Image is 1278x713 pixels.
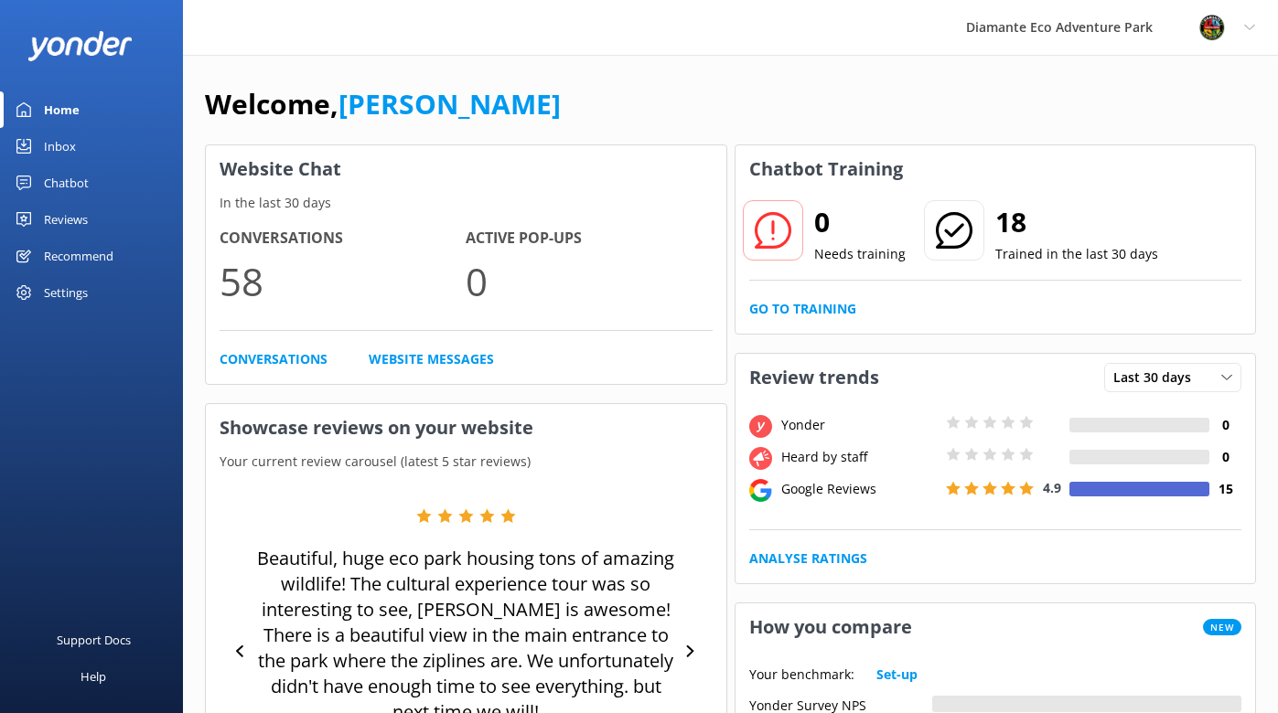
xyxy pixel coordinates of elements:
img: 831-1756915225.png [1198,14,1226,41]
a: [PERSON_NAME] [338,85,561,122]
h2: 18 [995,200,1158,244]
p: Your benchmark: [749,665,854,685]
h3: Chatbot Training [736,145,917,193]
div: Inbox [44,128,76,165]
h4: Active Pop-ups [466,227,712,250]
a: Set-up [876,665,918,685]
div: Chatbot [44,165,89,201]
a: Website Messages [369,349,494,369]
span: New [1203,619,1241,635]
p: Your current review carousel (latest 5 star reviews) [206,452,726,472]
div: Help [81,658,106,695]
img: yonder-white-logo.png [27,31,133,61]
div: Yonder [777,415,941,435]
div: Reviews [44,201,88,238]
h4: 15 [1209,479,1241,499]
p: 58 [220,250,466,312]
a: Analyse Ratings [749,548,867,569]
div: Support Docs [57,622,131,658]
p: Trained in the last 30 days [995,244,1158,264]
div: Heard by staff [777,447,941,467]
p: Needs training [814,244,906,264]
h3: How you compare [736,603,926,651]
div: Recommend [44,238,113,274]
h3: Website Chat [206,145,726,193]
a: Conversations [220,349,328,369]
h1: Welcome, [205,82,561,126]
div: Yonder Survey NPS [749,696,932,712]
h3: Showcase reviews on your website [206,404,726,452]
h4: 0 [1209,447,1241,467]
span: 4.9 [1043,479,1061,496]
h4: Conversations [220,227,466,250]
span: Last 30 days [1113,367,1202,388]
div: Google Reviews [777,479,941,499]
a: Go to Training [749,299,856,319]
div: Home [44,91,80,128]
h3: Review trends [736,354,893,401]
p: 0 [466,250,712,312]
p: In the last 30 days [206,193,726,213]
div: Settings [44,274,88,311]
h2: 0 [814,200,906,244]
h4: 0 [1209,415,1241,435]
